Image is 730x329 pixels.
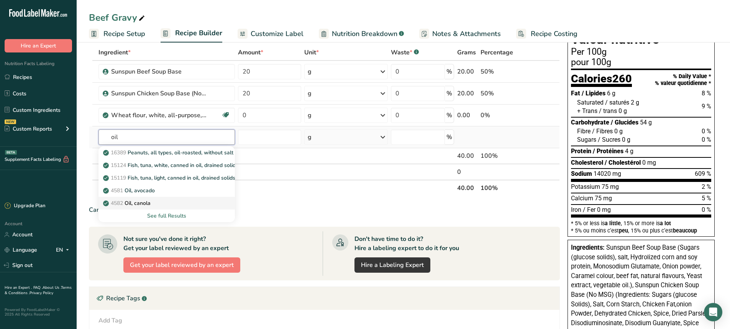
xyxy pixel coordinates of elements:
[702,183,711,190] span: 2 %
[391,48,419,57] div: Waste
[98,210,235,222] div: See full Results
[457,48,476,57] span: Grams
[308,133,312,142] div: g
[695,170,711,177] span: 609 %
[354,234,459,253] div: Don't have time to do it? Hire a labeling expert to do it for you
[123,234,229,253] div: Not sure you've done it right? Get your label reviewed by an expert
[481,48,513,57] span: Percentage
[571,195,593,202] span: Calcium
[702,90,711,97] span: 8 %
[660,220,671,226] span: a lot
[56,246,72,255] div: EN
[98,172,235,184] a: 15119Fish, tuna, light, canned in oil, drained solids
[571,73,632,87] div: Calories
[599,107,617,115] span: / trans
[577,107,597,115] span: + Trans
[571,119,609,126] span: Carbohydrate
[43,285,61,290] a: About Us .
[354,257,430,273] a: Hire a Labeling Expert
[98,159,235,172] a: 15124Fish, tuna, white, canned in oil, drained solids
[583,206,595,213] span: / Fer
[618,107,627,115] span: 0 g
[5,243,37,257] a: Language
[704,303,722,321] div: Open Intercom Messenger
[111,187,123,194] span: 4581
[619,228,628,234] span: peu
[105,174,235,182] p: Fish, tuna, light, canned in oil, drained solids
[161,25,222,43] a: Recipe Builder
[605,220,621,226] span: a little
[5,285,72,296] a: Terms & Conditions .
[481,111,523,120] div: 0%
[5,119,16,124] div: NEW
[97,180,456,196] th: Net Totals
[105,161,238,169] p: Fish, tuna, white, canned in oil, drained solids
[571,47,711,57] div: Per 100g
[457,151,477,160] div: 40.00
[571,244,605,251] span: Ingredients:
[594,170,621,177] span: 14020 mg
[5,150,17,155] div: BETA
[516,25,577,43] a: Recipe Costing
[702,206,711,213] span: 0 %
[238,25,303,43] a: Customize Label
[5,308,72,317] div: Powered By FoodLabelMaker © 2025 All Rights Reserved
[479,180,525,196] th: 100%
[89,287,559,310] div: Recipe Tags
[571,20,711,46] h1: Nutrition Facts Valeur nutritive
[702,128,711,135] span: 0 %
[481,151,523,160] div: 100%
[571,170,592,177] span: Sodium
[642,159,656,166] span: 0 mg
[593,147,623,155] span: / Protéines
[5,39,72,52] button: Hire an Expert
[571,90,580,97] span: Fat
[105,199,151,207] p: Oil, canola
[571,183,600,190] span: Potassium
[631,99,639,106] span: 2 g
[123,257,240,273] button: Get your label reviewed by an expert
[531,29,577,39] span: Recipe Costing
[332,29,397,39] span: Nutrition Breakdown
[251,29,303,39] span: Customize Label
[238,48,263,57] span: Amount
[308,111,312,120] div: g
[571,218,711,233] section: * 5% or less is , 15% or more is
[103,29,145,39] span: Recipe Setup
[605,99,629,106] span: / saturés
[319,25,404,43] a: Nutrition Breakdown
[577,136,596,143] span: Sugars
[673,228,697,234] span: beaucoup
[89,11,146,25] div: Beef Gravy
[89,25,145,43] a: Recipe Setup
[702,195,711,202] span: 5 %
[130,260,234,270] span: Get your label reviewed by an expert
[655,73,711,87] div: % Daily Value * % valeur quotidienne *
[577,99,604,106] span: Saturated
[105,187,155,195] p: Oil, avocado
[98,146,235,159] a: 16389Peanuts, all types, oil-roasted, without salt
[456,180,479,196] th: 40.00
[5,125,52,133] div: Custom Reports
[571,228,711,233] div: * 5% ou moins c’est , 15% ou plus c’est
[111,67,207,76] div: Sunspun Beef Soup Base
[592,128,613,135] span: / Fibres
[111,200,123,207] span: 4582
[598,136,620,143] span: / Sucres
[308,89,312,98] div: g
[111,89,207,98] div: Sunspun Chicken Soup Base (No MSG)
[111,174,126,182] span: 15119
[702,103,711,110] span: 9 %
[571,147,591,155] span: Protein
[605,159,641,166] span: / Cholestérol
[571,159,603,166] span: Cholesterol
[702,136,711,143] span: 0 %
[5,285,32,290] a: Hire an Expert .
[611,119,638,126] span: / Glucides
[457,67,477,76] div: 20.00
[602,183,619,190] span: 75 mg
[622,136,630,143] span: 0 g
[640,119,652,126] span: 54 g
[304,48,319,57] span: Unit
[419,25,501,43] a: Notes & Attachments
